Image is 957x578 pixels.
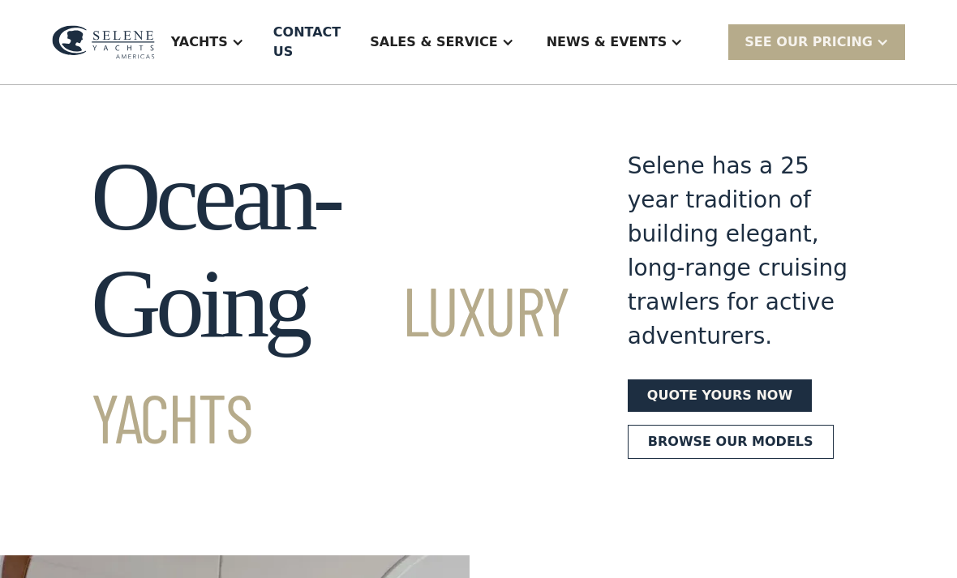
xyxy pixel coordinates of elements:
[728,24,905,59] div: SEE Our Pricing
[354,10,530,75] div: Sales & Service
[273,23,341,62] div: Contact US
[547,32,667,52] div: News & EVENTS
[628,379,812,412] a: Quote yours now
[745,32,873,52] div: SEE Our Pricing
[52,25,155,58] img: logo
[171,32,228,52] div: Yachts
[91,143,569,465] h1: Ocean-Going
[370,32,497,52] div: Sales & Service
[530,10,700,75] div: News & EVENTS
[155,10,260,75] div: Yachts
[91,268,569,457] span: Luxury Yachts
[628,425,834,459] a: Browse our models
[628,149,866,353] div: Selene has a 25 year tradition of building elegant, long-range cruising trawlers for active adven...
